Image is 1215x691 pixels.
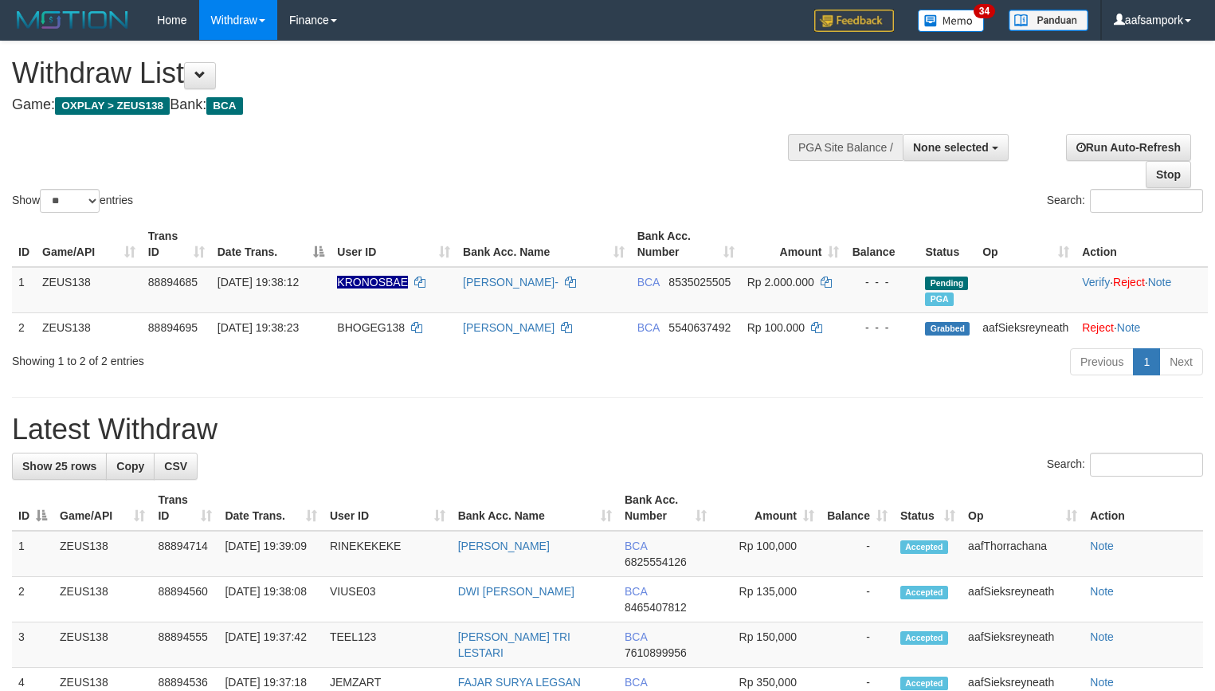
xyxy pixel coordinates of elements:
[218,577,323,622] td: [DATE] 19:38:08
[36,222,142,267] th: Game/API: activate to sort column ascending
[976,222,1076,267] th: Op: activate to sort column ascending
[323,485,452,531] th: User ID: activate to sort column ascending
[331,222,457,267] th: User ID: activate to sort column ascending
[1159,348,1203,375] a: Next
[218,531,323,577] td: [DATE] 19:39:09
[913,141,989,154] span: None selected
[1047,189,1203,213] label: Search:
[962,622,1084,668] td: aafSieksreyneath
[1076,312,1208,342] td: ·
[12,8,133,32] img: MOTION_logo.png
[12,97,794,113] h4: Game: Bank:
[53,577,151,622] td: ZEUS138
[900,540,948,554] span: Accepted
[625,585,647,598] span: BCA
[1047,453,1203,477] label: Search:
[323,622,452,668] td: TEEL123
[918,10,985,32] img: Button%20Memo.svg
[900,631,948,645] span: Accepted
[788,134,903,161] div: PGA Site Balance /
[894,485,962,531] th: Status: activate to sort column ascending
[668,321,731,334] span: Copy 5540637492 to clipboard
[962,485,1084,531] th: Op: activate to sort column ascending
[1082,276,1110,289] a: Verify
[814,10,894,32] img: Feedback.jpg
[618,485,713,531] th: Bank Acc. Number: activate to sort column ascending
[1133,348,1160,375] a: 1
[12,531,53,577] td: 1
[962,577,1084,622] td: aafSieksreyneath
[1117,321,1141,334] a: Note
[206,97,242,115] span: BCA
[747,276,814,289] span: Rp 2.000.000
[337,321,405,334] span: BHOGEG138
[211,222,331,267] th: Date Trans.: activate to sort column descending
[1066,134,1191,161] a: Run Auto-Refresh
[1070,348,1134,375] a: Previous
[12,57,794,89] h1: Withdraw List
[106,453,155,480] a: Copy
[458,540,550,552] a: [PERSON_NAME]
[151,531,218,577] td: 88894714
[625,601,687,614] span: Copy 8465407812 to clipboard
[821,531,894,577] td: -
[845,222,919,267] th: Balance
[747,321,805,334] span: Rp 100.000
[40,189,100,213] select: Showentries
[12,414,1203,446] h1: Latest Withdraw
[218,321,299,334] span: [DATE] 19:38:23
[36,312,142,342] td: ZEUS138
[1090,453,1203,477] input: Search:
[218,622,323,668] td: [DATE] 19:37:42
[1009,10,1088,31] img: panduan.png
[53,485,151,531] th: Game/API: activate to sort column ascending
[463,321,555,334] a: [PERSON_NAME]
[637,321,660,334] span: BCA
[1084,485,1203,531] th: Action
[53,531,151,577] td: ZEUS138
[53,622,151,668] td: ZEUS138
[1076,267,1208,313] td: · ·
[821,485,894,531] th: Balance: activate to sort column ascending
[976,312,1076,342] td: aafSieksreyneath
[631,222,741,267] th: Bank Acc. Number: activate to sort column ascending
[12,453,107,480] a: Show 25 rows
[12,267,36,313] td: 1
[12,622,53,668] td: 3
[919,222,976,267] th: Status
[713,531,821,577] td: Rp 100,000
[962,531,1084,577] td: aafThorrachana
[142,222,211,267] th: Trans ID: activate to sort column ascending
[218,276,299,289] span: [DATE] 19:38:12
[12,189,133,213] label: Show entries
[458,585,574,598] a: DWI [PERSON_NAME]
[22,460,96,473] span: Show 25 rows
[1082,321,1114,334] a: Reject
[337,276,408,289] span: Nama rekening ada tanda titik/strip, harap diedit
[625,676,647,689] span: BCA
[12,312,36,342] td: 2
[821,577,894,622] td: -
[148,321,198,334] span: 88894695
[925,277,968,290] span: Pending
[900,586,948,599] span: Accepted
[458,676,581,689] a: FAJAR SURYA LEGSAN
[323,577,452,622] td: VIUSE03
[463,276,559,289] a: [PERSON_NAME]-
[1090,585,1114,598] a: Note
[151,622,218,668] td: 88894555
[1090,189,1203,213] input: Search:
[668,276,731,289] span: Copy 8535025505 to clipboard
[625,646,687,659] span: Copy 7610899956 to clipboard
[1076,222,1208,267] th: Action
[852,274,912,290] div: - - -
[625,630,647,643] span: BCA
[625,556,687,568] span: Copy 6825554126 to clipboard
[457,222,631,267] th: Bank Acc. Name: activate to sort column ascending
[821,622,894,668] td: -
[1148,276,1172,289] a: Note
[116,460,144,473] span: Copy
[1090,630,1114,643] a: Note
[1090,676,1114,689] a: Note
[458,630,570,659] a: [PERSON_NAME] TRI LESTARI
